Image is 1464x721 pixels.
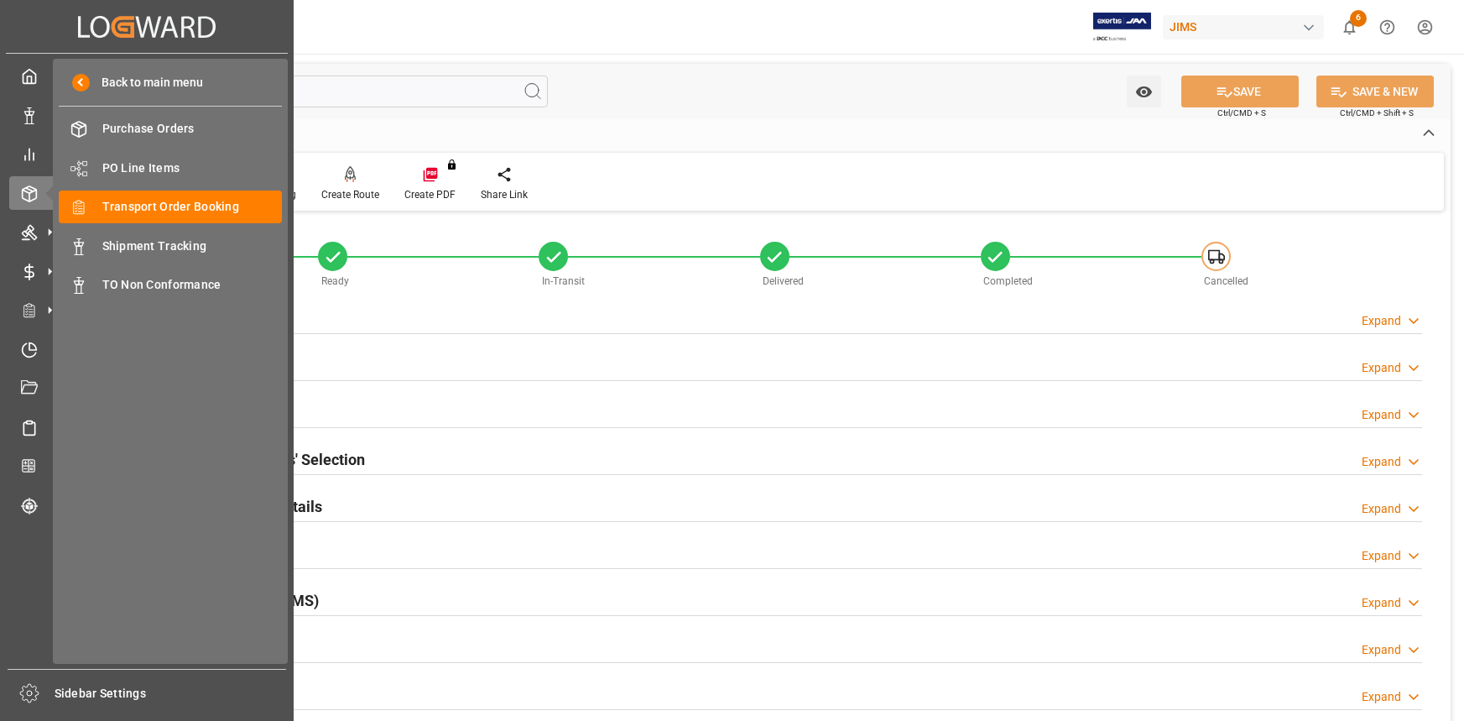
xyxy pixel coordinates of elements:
[1362,500,1401,518] div: Expand
[1362,453,1401,471] div: Expand
[1350,10,1367,27] span: 6
[1362,594,1401,612] div: Expand
[9,372,284,405] a: Document Management
[321,275,349,287] span: Ready
[1093,13,1151,42] img: Exertis%20JAM%20-%20Email%20Logo.jpg_1722504956.jpg
[102,120,283,138] span: Purchase Orders
[481,187,528,202] div: Share Link
[59,151,282,184] a: PO Line Items
[9,489,284,521] a: Tracking Shipment
[9,98,284,131] a: Data Management
[102,198,283,216] span: Transport Order Booking
[9,410,284,443] a: Sailing Schedules
[1362,547,1401,565] div: Expand
[102,276,283,294] span: TO Non Conformance
[1163,11,1331,43] button: JIMS
[90,74,203,91] span: Back to main menu
[1204,275,1248,287] span: Cancelled
[9,60,284,92] a: My Cockpit
[542,275,585,287] span: In-Transit
[1362,359,1401,377] div: Expand
[55,685,287,703] span: Sidebar Settings
[102,238,283,255] span: Shipment Tracking
[77,76,548,107] input: Search Fields
[59,229,282,262] a: Shipment Tracking
[1181,76,1299,107] button: SAVE
[59,112,282,145] a: Purchase Orders
[763,275,804,287] span: Delivered
[1331,8,1368,46] button: show 6 new notifications
[59,269,282,301] a: TO Non Conformance
[321,187,379,202] div: Create Route
[1127,76,1161,107] button: open menu
[9,138,284,170] a: My Reports
[1217,107,1266,119] span: Ctrl/CMD + S
[102,159,283,177] span: PO Line Items
[9,450,284,483] a: CO2 Calculator
[59,191,282,223] a: Transport Order Booking
[1362,406,1401,424] div: Expand
[1316,76,1434,107] button: SAVE & NEW
[1340,107,1414,119] span: Ctrl/CMD + Shift + S
[1362,641,1401,659] div: Expand
[1362,312,1401,330] div: Expand
[1368,8,1406,46] button: Help Center
[9,332,284,365] a: Timeslot Management V2
[1163,15,1324,39] div: JIMS
[1362,688,1401,706] div: Expand
[983,275,1033,287] span: Completed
